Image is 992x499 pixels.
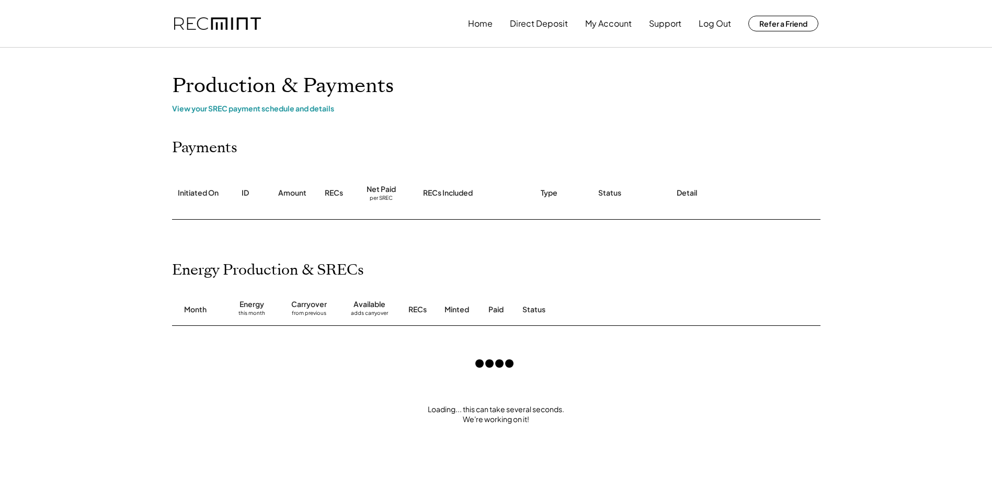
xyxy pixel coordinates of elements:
[174,17,261,30] img: recmint-logotype%403x.png
[172,262,364,279] h2: Energy Production & SRECs
[172,139,237,157] h2: Payments
[242,188,249,198] div: ID
[351,310,388,320] div: adds carryover
[367,184,396,195] div: Net Paid
[444,304,469,315] div: Minted
[325,188,343,198] div: RECs
[423,188,473,198] div: RECs Included
[585,13,632,34] button: My Account
[172,104,820,113] div: View your SREC payment schedule and details
[354,299,385,310] div: Available
[408,304,427,315] div: RECs
[541,188,557,198] div: Type
[677,188,697,198] div: Detail
[278,188,306,198] div: Amount
[172,74,820,98] h1: Production & Payments
[184,304,207,315] div: Month
[649,13,681,34] button: Support
[178,188,219,198] div: Initiated On
[598,188,621,198] div: Status
[162,404,831,425] div: Loading... this can take several seconds. We're working on it!
[238,310,265,320] div: this month
[291,299,327,310] div: Carryover
[510,13,568,34] button: Direct Deposit
[488,304,504,315] div: Paid
[748,16,818,31] button: Refer a Friend
[699,13,731,34] button: Log Out
[292,310,326,320] div: from previous
[370,195,393,202] div: per SREC
[468,13,493,34] button: Home
[522,304,700,315] div: Status
[240,299,264,310] div: Energy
